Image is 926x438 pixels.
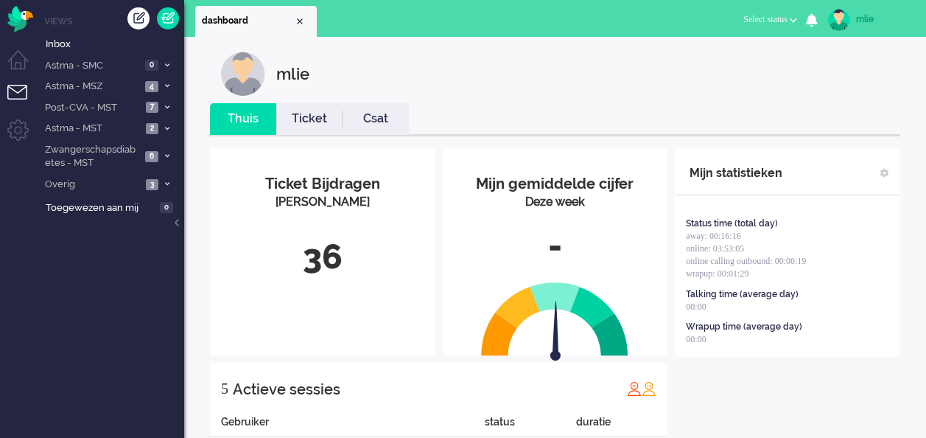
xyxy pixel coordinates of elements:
div: Creëer ticket [127,7,150,29]
span: 0 [160,202,173,213]
a: mlie [825,9,911,31]
a: Ticket [276,111,343,128]
div: - [454,222,657,271]
span: 4 [145,81,158,92]
li: Thuis [210,103,276,135]
div: status [485,414,576,437]
a: Csat [343,111,409,128]
li: Admin menu [7,119,41,153]
li: Views [44,15,184,27]
li: Dashboard menu [7,50,41,83]
span: Astma - MST [43,122,141,136]
span: dashboard [202,15,294,27]
span: 00:00 [686,334,706,344]
div: Actieve sessies [233,375,340,404]
a: Omnidesk [7,10,33,21]
span: away: 00:16:16 online: 03:53:05 online calling outbound: 00:00:19 wrapup: 00:01:29 [686,231,806,279]
div: Ticket Bijdragen [221,173,424,195]
img: profile_orange.svg [642,381,656,396]
div: duratie [576,414,667,437]
a: Thuis [210,111,276,128]
div: Status time (total day) [686,218,778,230]
li: Csat [343,103,409,135]
img: profile_red.svg [627,381,642,396]
span: 7 [146,102,158,113]
img: flow_omnibird.svg [7,6,33,32]
span: 2 [146,123,158,134]
div: Deze week [454,194,657,211]
span: 0 [145,60,158,71]
span: 3 [146,179,158,190]
span: Inbox [46,38,184,52]
div: 36 [221,233,424,282]
a: Quick Ticket [157,7,179,29]
li: Tickets menu [7,85,41,118]
div: mlie [276,52,309,96]
div: mlie [856,12,911,27]
div: [PERSON_NAME] [221,194,424,211]
li: Select status [734,4,806,37]
span: Astma - SMC [43,59,141,73]
img: semi_circle.svg [481,282,628,356]
img: avatar [828,9,850,31]
div: Mijn gemiddelde cijfer [454,173,657,195]
div: Talking time (average day) [686,288,799,301]
div: Wrapup time (average day) [686,321,802,333]
span: Select status [743,14,788,24]
li: Dashboard [195,6,317,37]
a: Inbox [43,35,184,52]
span: Toegewezen aan mij [46,201,155,215]
div: Close tab [294,15,306,27]
span: Post-CVA - MST [43,101,141,115]
span: 6 [145,151,158,162]
span: Astma - MSZ [43,80,141,94]
span: Zwangerschapsdiabetes - MST [43,143,141,170]
div: 5 [221,374,228,403]
div: Gebruiker [210,414,485,437]
div: Mijn statistieken [690,159,782,188]
button: Select status [734,9,806,30]
img: customer.svg [221,52,265,96]
img: arrow.svg [525,301,588,364]
li: Ticket [276,103,343,135]
span: Overig [43,178,141,192]
a: Toegewezen aan mij 0 [43,199,184,215]
span: 00:00 [686,302,706,312]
